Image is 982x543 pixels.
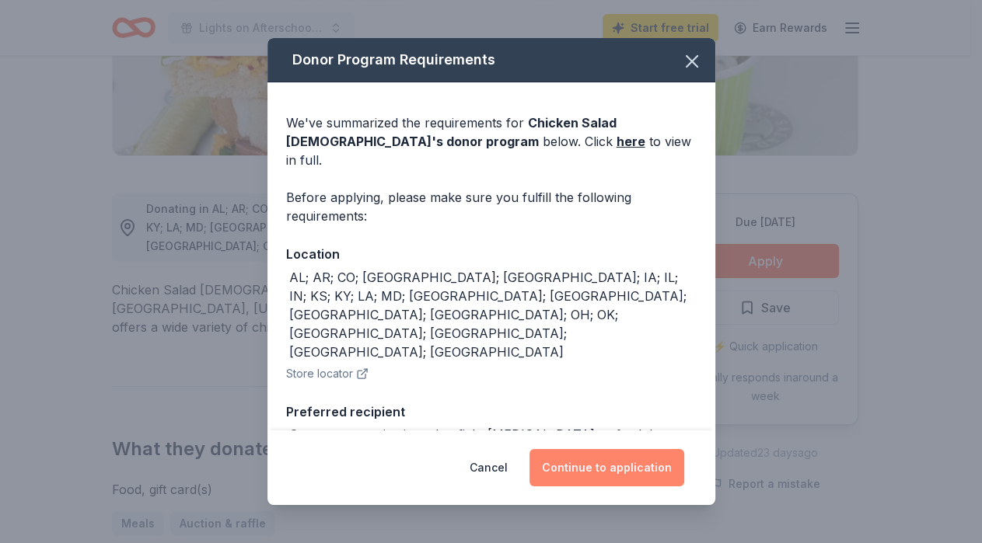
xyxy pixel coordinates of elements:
div: Location [286,244,697,264]
div: Donor Program Requirements [267,38,715,82]
div: Supports organizations that fight [MEDICAL_DATA] or feed the hungry [289,425,697,462]
button: Continue to application [529,449,684,486]
a: here [617,132,645,151]
div: Before applying, please make sure you fulfill the following requirements: [286,188,697,225]
div: Preferred recipient [286,402,697,422]
div: We've summarized the requirements for below. Click to view in full. [286,113,697,169]
button: Store locator [286,364,369,383]
button: Cancel [470,449,508,486]
div: AL; AR; CO; [GEOGRAPHIC_DATA]; [GEOGRAPHIC_DATA]; IA; IL; IN; KS; KY; LA; MD; [GEOGRAPHIC_DATA]; ... [289,268,697,361]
